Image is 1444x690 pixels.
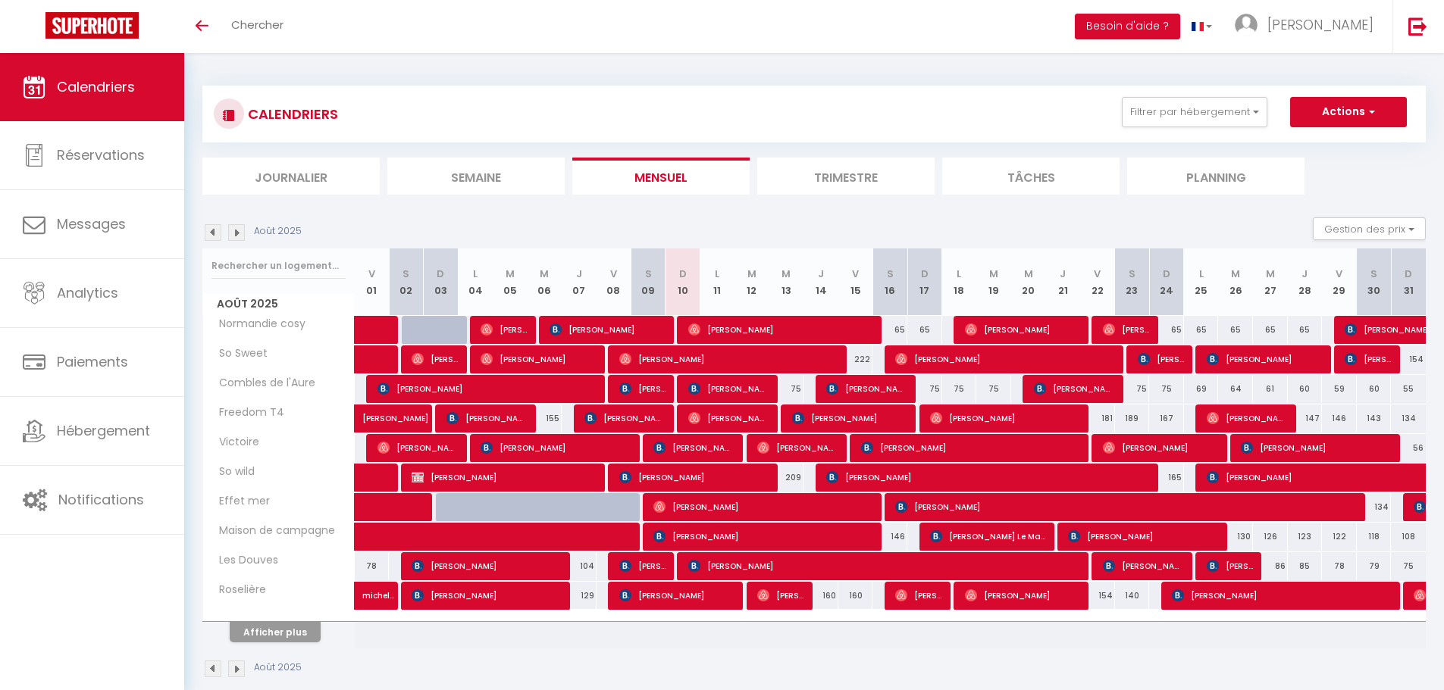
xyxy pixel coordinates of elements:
[700,248,735,316] th: 11
[826,463,1151,492] span: [PERSON_NAME]
[1207,551,1253,580] span: [PERSON_NAME]
[1357,523,1392,551] div: 118
[1060,267,1066,281] abbr: J
[838,582,873,610] div: 160
[907,316,942,344] div: 65
[550,315,666,344] span: [PERSON_NAME]
[666,248,700,316] th: 10
[412,345,458,373] span: [PERSON_NAME]
[1034,374,1115,403] span: [PERSON_NAME]
[254,224,302,239] p: Août 2025
[1288,316,1323,344] div: 65
[1322,404,1357,432] div: 146
[45,12,139,39] img: Super Booking
[1322,248,1357,316] th: 29
[942,248,977,316] th: 18
[355,582,390,610] a: michela simili
[610,267,617,281] abbr: V
[1391,404,1426,432] div: 134
[1199,267,1204,281] abbr: L
[852,267,859,281] abbr: V
[1370,267,1377,281] abbr: S
[368,267,375,281] abbr: V
[1253,552,1288,580] div: 86
[1231,267,1240,281] abbr: M
[1149,316,1184,344] div: 65
[1103,551,1184,580] span: [PERSON_NAME]
[872,523,907,551] div: 146
[412,463,597,492] span: [PERSON_NAME]
[688,374,769,403] span: [PERSON_NAME]
[735,248,769,316] th: 12
[895,492,1360,521] span: [PERSON_NAME]
[355,404,390,433] a: [PERSON_NAME]
[887,267,894,281] abbr: S
[769,375,804,403] div: 75
[1115,582,1150,610] div: 140
[907,248,942,316] th: 17
[57,77,135,96] span: Calendriers
[1218,316,1253,344] div: 65
[1127,158,1305,195] li: Planning
[205,434,263,451] span: Victoire
[1357,404,1392,432] div: 143
[355,552,390,580] div: 78
[1129,267,1135,281] abbr: S
[1080,582,1115,610] div: 154
[377,433,459,462] span: [PERSON_NAME]
[818,267,824,281] abbr: J
[1080,248,1115,316] th: 22
[57,421,150,440] span: Hébergement
[540,267,549,281] abbr: M
[1115,248,1150,316] th: 23
[1405,267,1412,281] abbr: D
[769,248,804,316] th: 13
[930,404,1081,432] span: [PERSON_NAME]
[1184,375,1219,403] div: 69
[1075,14,1180,39] button: Besoin d'aide ?
[1336,267,1342,281] abbr: V
[653,492,874,521] span: [PERSON_NAME]
[1290,97,1407,127] button: Actions
[1357,248,1392,316] th: 30
[976,375,1011,403] div: 75
[1184,248,1219,316] th: 25
[1149,375,1184,403] div: 75
[757,581,803,610] span: [PERSON_NAME]
[403,267,409,281] abbr: S
[895,581,941,610] span: [PERSON_NAME]
[562,582,597,610] div: 129
[1149,464,1184,492] div: 165
[362,573,397,602] span: michela simili
[1103,433,1219,462] span: [PERSON_NAME]
[653,522,874,551] span: [PERSON_NAME]
[872,248,907,316] th: 16
[205,316,309,333] span: Normandie cosy
[437,267,444,281] abbr: D
[205,404,288,421] span: Freedom T4
[389,248,424,316] th: 02
[1045,248,1080,316] th: 21
[1391,248,1426,316] th: 31
[205,345,271,362] span: So Sweet
[1288,404,1323,432] div: 147
[584,404,666,432] span: [PERSON_NAME]
[942,158,1120,195] li: Tâches
[57,352,128,371] span: Paiements
[1288,375,1323,403] div: 60
[688,404,769,432] span: [PERSON_NAME]
[792,404,908,432] span: [PERSON_NAME]
[688,315,874,344] span: [PERSON_NAME]
[619,374,666,403] span: [PERSON_NAME]
[826,374,907,403] span: [PERSON_NAME]
[231,17,283,33] span: Chercher
[1138,345,1184,373] span: [PERSON_NAME]
[1184,316,1219,344] div: 65
[921,267,929,281] abbr: D
[930,522,1046,551] span: [PERSON_NAME] Le Maitre
[458,248,493,316] th: 04
[619,581,735,610] span: [PERSON_NAME]
[895,345,1116,373] span: [PERSON_NAME]
[1253,248,1288,316] th: 27
[619,463,770,492] span: [PERSON_NAME]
